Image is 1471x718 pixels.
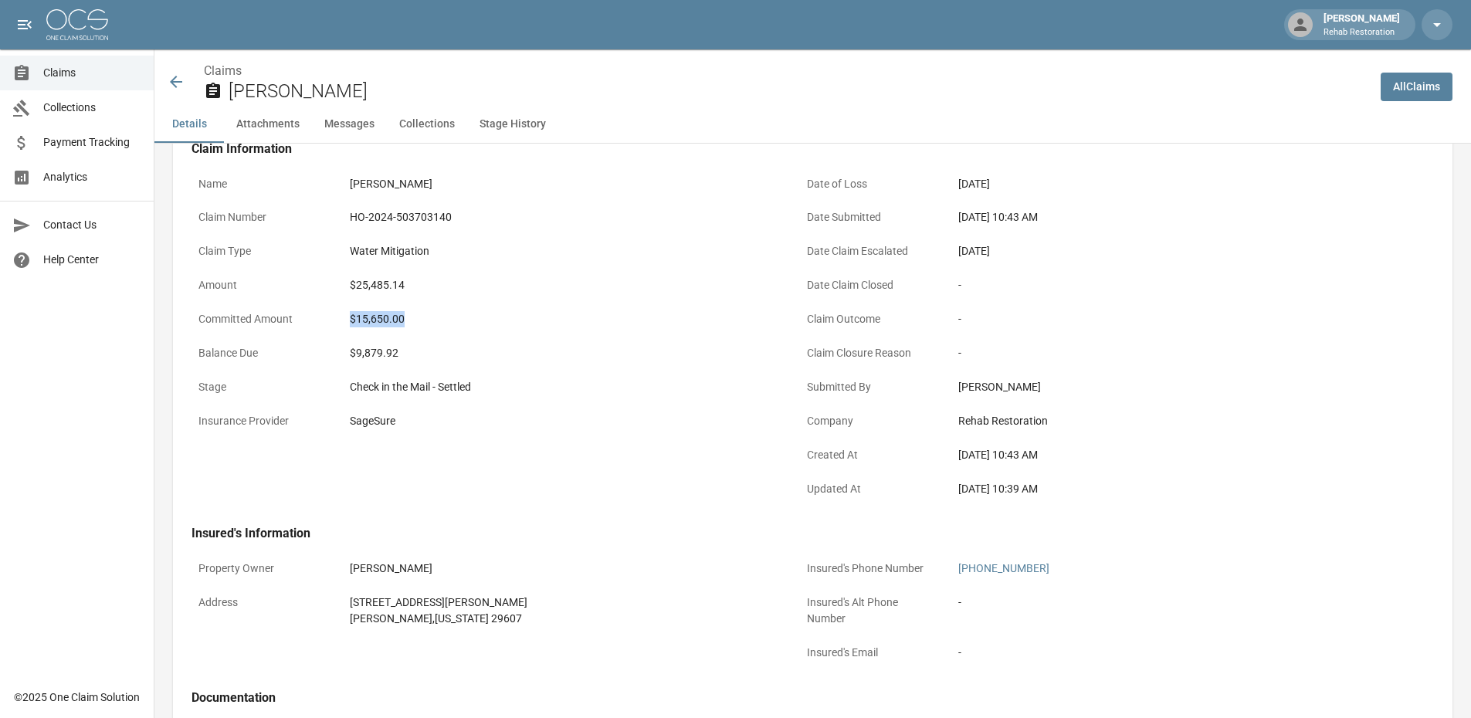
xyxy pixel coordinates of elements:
div: [PERSON_NAME] [958,379,1383,395]
div: [DATE] 10:43 AM [958,447,1383,463]
div: - [958,645,1383,661]
img: ocs-logo-white-transparent.png [46,9,108,40]
div: $15,650.00 [350,311,774,327]
p: Property Owner [192,554,330,584]
div: [PERSON_NAME] , [US_STATE] 29607 [350,611,774,627]
div: - [958,345,1383,361]
div: [STREET_ADDRESS][PERSON_NAME] [350,594,774,611]
button: Details [154,106,224,143]
div: [DATE] [958,176,1383,192]
p: Insurance Provider [192,406,330,436]
h4: Documentation [192,690,1390,706]
div: Water Mitigation [350,243,774,259]
div: $25,485.14 [350,277,774,293]
div: - [958,594,1383,611]
p: Name [192,169,330,199]
p: Date Submitted [800,202,939,232]
p: Amount [192,270,330,300]
p: Date Claim Closed [800,270,939,300]
p: Submitted By [800,372,939,402]
button: Stage History [467,106,558,143]
p: Claim Type [192,236,330,266]
div: HO-2024-503703140 [350,209,774,225]
p: Stage [192,372,330,402]
p: Company [800,406,939,436]
span: Payment Tracking [43,134,141,151]
h2: [PERSON_NAME] [229,80,1368,103]
p: Committed Amount [192,304,330,334]
p: Updated At [800,474,939,504]
div: SageSure [350,413,774,429]
h4: Claim Information [192,141,1390,157]
span: Contact Us [43,217,141,233]
a: [PHONE_NUMBER] [958,562,1049,574]
p: Insured's Alt Phone Number [800,588,939,634]
p: Rehab Restoration [1324,26,1400,39]
div: [PERSON_NAME] [350,561,774,577]
a: Claims [204,63,242,78]
p: Insured's Phone Number [800,554,939,584]
span: Help Center [43,252,141,268]
div: - [958,277,1383,293]
button: Collections [387,106,467,143]
p: Claim Outcome [800,304,939,334]
div: © 2025 One Claim Solution [14,689,140,705]
div: [PERSON_NAME] [350,176,774,192]
div: [PERSON_NAME] [1317,11,1406,39]
p: Claim Closure Reason [800,338,939,368]
button: open drawer [9,9,40,40]
h4: Insured's Information [192,526,1390,541]
div: [DATE] 10:39 AM [958,481,1383,497]
a: AllClaims [1381,73,1452,101]
p: Insured's Email [800,638,939,668]
p: Created At [800,440,939,470]
div: [DATE] 10:43 AM [958,209,1383,225]
button: Attachments [224,106,312,143]
p: Claim Number [192,202,330,232]
div: anchor tabs [154,106,1471,143]
div: Rehab Restoration [958,413,1383,429]
div: [DATE] [958,243,1383,259]
span: Claims [43,65,141,81]
button: Messages [312,106,387,143]
nav: breadcrumb [204,62,1368,80]
div: $9,879.92 [350,345,774,361]
p: Address [192,588,330,618]
p: Balance Due [192,338,330,368]
p: Date Claim Escalated [800,236,939,266]
div: - [958,311,1383,327]
div: Check in the Mail - Settled [350,379,774,395]
span: Analytics [43,169,141,185]
p: Date of Loss [800,169,939,199]
span: Collections [43,100,141,116]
